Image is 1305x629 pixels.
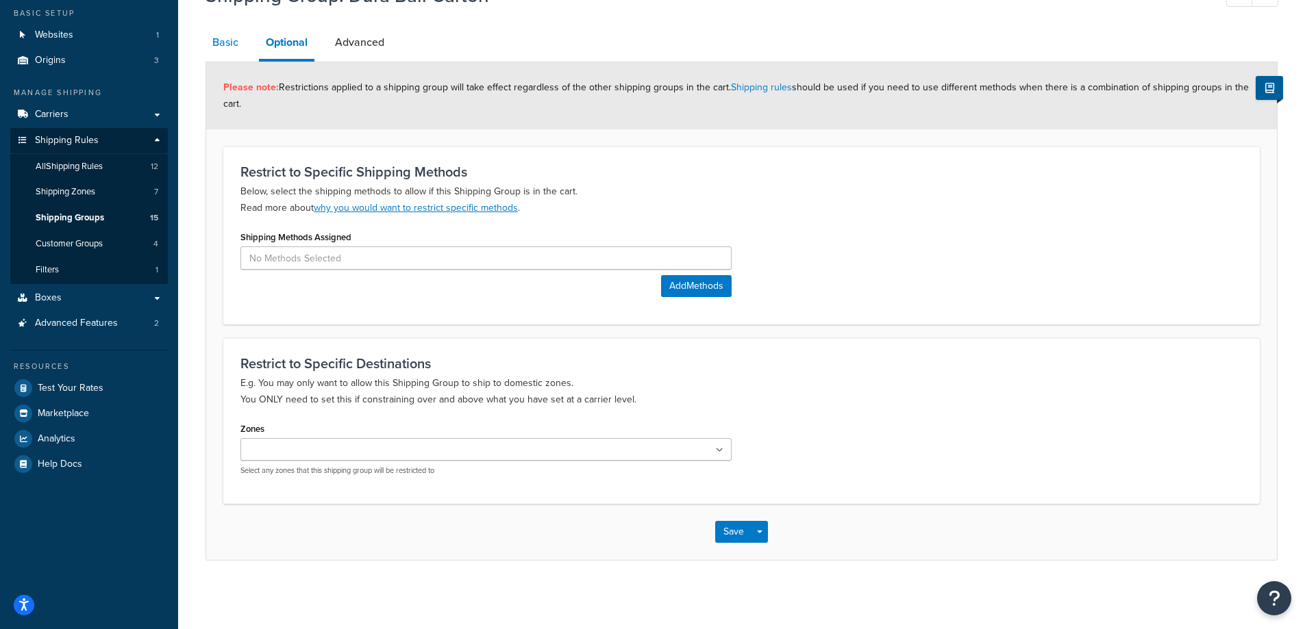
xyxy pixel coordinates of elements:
[10,257,168,283] a: Filters1
[10,48,168,73] li: Origins
[10,231,168,257] li: Customer Groups
[35,292,62,304] span: Boxes
[314,201,518,215] a: why you would want to restrict specific methods
[151,161,158,172] span: 12
[10,426,168,451] a: Analytics
[36,238,103,250] span: Customer Groups
[240,424,264,434] label: Zones
[35,55,66,66] span: Origins
[10,154,168,179] a: AllShipping Rules12
[240,183,1243,216] p: Below, select the shipping methods to allow if this Shipping Group is in the cart. Read more about .
[10,205,168,231] li: Shipping Groups
[10,257,168,283] li: Filters
[10,128,168,153] a: Shipping Rules
[10,102,168,127] a: Carriers
[10,48,168,73] a: Origins3
[36,264,59,276] span: Filters
[715,521,752,543] button: Save
[10,8,168,19] div: Basic Setup
[35,29,73,41] span: Websites
[206,26,245,59] a: Basic
[36,186,95,198] span: Shipping Zones
[10,311,168,336] a: Advanced Features2
[328,26,391,59] a: Advanced
[35,318,118,329] span: Advanced Features
[240,164,1243,179] h3: Restrict to Specific Shipping Methods
[240,375,1243,408] p: E.g. You may only want to allow this Shipping Group to ship to domestic zones. You ONLY need to s...
[10,311,168,336] li: Advanced Features
[10,23,168,48] li: Websites
[223,80,279,94] strong: Please note:
[240,465,732,476] p: Select any zones that this shipping group will be restricted to
[156,29,159,41] span: 1
[259,26,314,62] a: Optional
[240,232,351,242] label: Shipping Methods Assigned
[10,179,168,205] a: Shipping Zones7
[38,383,103,394] span: Test Your Rates
[1257,581,1291,615] button: Open Resource Center
[10,361,168,372] div: Resources
[156,264,158,276] span: 1
[10,376,168,400] a: Test Your Rates
[240,246,732,270] input: No Methods Selected
[661,275,732,297] button: AddMethods
[10,231,168,257] a: Customer Groups4
[223,80,1249,111] span: Restrictions applied to a shipping group will take effect regardless of the other shipping groups...
[1256,76,1283,100] button: Show Help Docs
[154,318,159,329] span: 2
[153,238,158,250] span: 4
[36,212,104,224] span: Shipping Groups
[10,23,168,48] a: Websites1
[35,135,99,146] span: Shipping Rules
[10,87,168,99] div: Manage Shipping
[38,433,75,445] span: Analytics
[35,109,69,120] span: Carriers
[38,459,82,470] span: Help Docs
[154,186,158,198] span: 7
[10,452,168,476] a: Help Docs
[154,55,159,66] span: 3
[10,205,168,231] a: Shipping Groups15
[240,356,1243,371] h3: Restrict to Specific Destinations
[150,212,158,224] span: 15
[10,285,168,311] a: Boxes
[36,161,103,172] span: All Shipping Rules
[731,80,792,94] a: Shipping rules
[38,408,89,420] span: Marketplace
[10,179,168,205] li: Shipping Zones
[10,401,168,426] a: Marketplace
[10,128,168,284] li: Shipping Rules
